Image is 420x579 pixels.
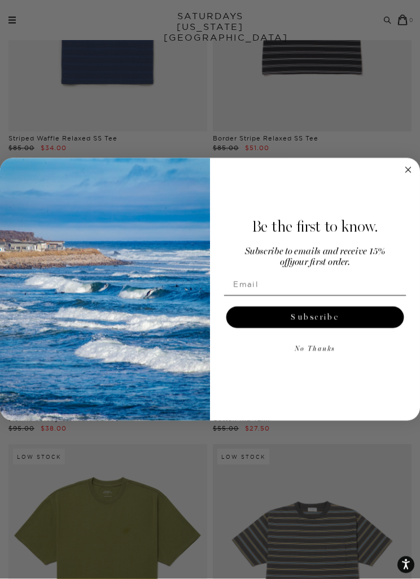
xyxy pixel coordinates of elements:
input: Email [224,274,406,296]
span: Subscribe to emails and receive 15% [245,248,386,257]
button: Subscribe [226,307,404,328]
button: Close dialog [402,164,415,177]
button: No Thanks [224,339,406,361]
span: off [280,258,290,267]
span: Be the first to know. [252,218,378,236]
span: your first order. [290,258,350,267]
